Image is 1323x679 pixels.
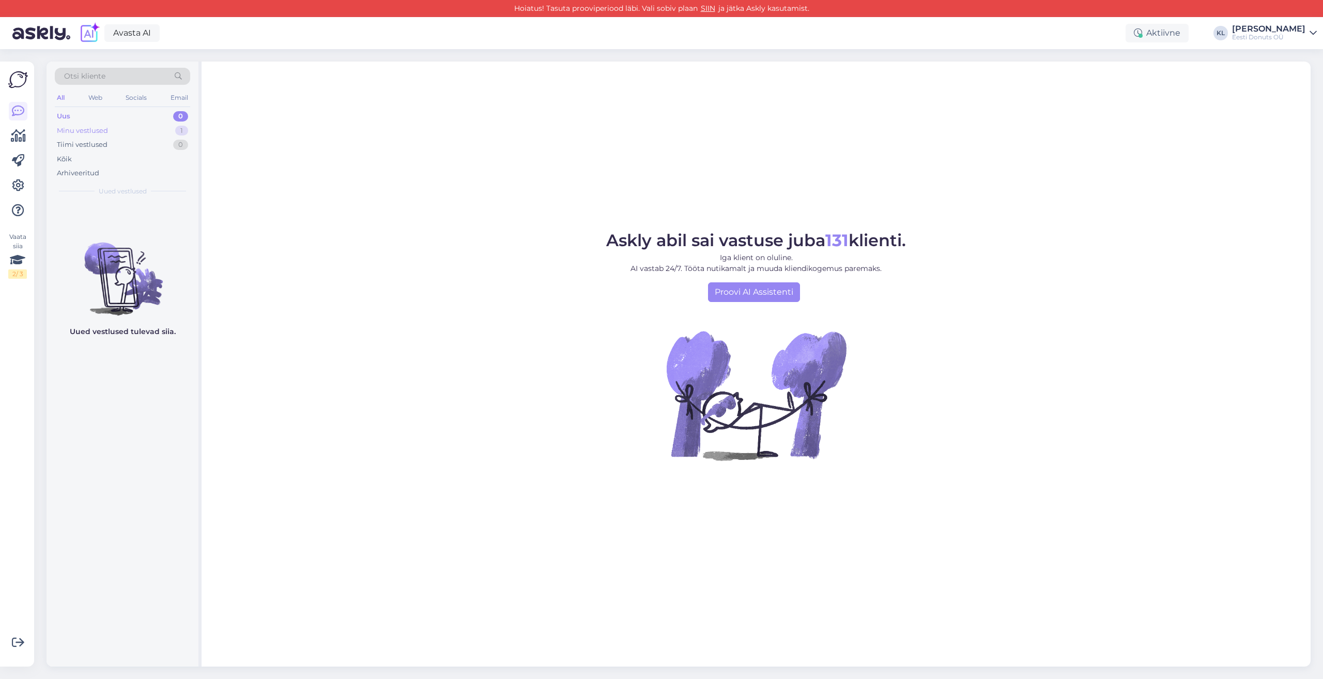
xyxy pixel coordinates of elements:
[606,252,906,274] p: Iga klient on oluline. AI vastab 24/7. Tööta nutikamalt ja muuda kliendikogemus paremaks.
[825,230,849,250] b: 131
[57,111,70,122] div: Uus
[175,126,188,136] div: 1
[1126,24,1189,42] div: Aktiivne
[168,91,190,104] div: Email
[57,154,72,164] div: Kõik
[79,22,100,44] img: explore-ai
[86,91,104,104] div: Web
[698,4,718,13] a: SIIN
[173,140,188,150] div: 0
[606,230,906,250] span: Askly abil sai vastuse juba klienti.
[57,126,108,136] div: Minu vestlused
[55,91,67,104] div: All
[1232,25,1305,33] div: [PERSON_NAME]
[57,168,99,178] div: Arhiveeritud
[173,111,188,122] div: 0
[47,224,198,317] img: No chats
[124,91,149,104] div: Socials
[708,282,800,302] a: Proovi AI Assistenti
[8,232,27,279] div: Vaata siia
[1232,25,1317,41] a: [PERSON_NAME]Eesti Donuts OÜ
[64,71,105,82] span: Otsi kliente
[8,269,27,279] div: 2 / 3
[8,70,28,89] img: Askly Logo
[663,302,849,488] img: No Chat active
[1213,26,1228,40] div: KL
[57,140,107,150] div: Tiimi vestlused
[70,326,176,337] p: Uued vestlused tulevad siia.
[1232,33,1305,41] div: Eesti Donuts OÜ
[99,187,147,196] span: Uued vestlused
[104,24,160,42] a: Avasta AI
